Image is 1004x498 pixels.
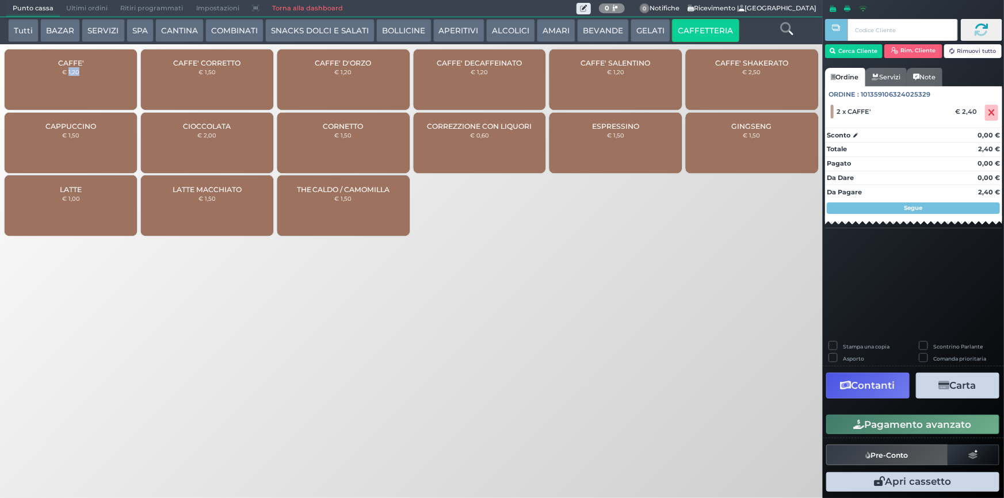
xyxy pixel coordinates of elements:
[631,19,670,42] button: GELATI
[715,59,788,67] span: CAFFE' SHAKERATO
[826,415,999,434] button: Pagamento avanzato
[826,373,910,399] button: Contanti
[376,19,431,42] button: BOLLICINE
[8,19,39,42] button: Tutti
[205,19,264,42] button: COMBINATI
[884,44,942,58] button: Rim. Cliente
[916,373,999,399] button: Carta
[198,68,216,75] small: € 1,50
[183,122,231,131] span: CIOCCOLATA
[45,122,96,131] span: CAPPUCCINO
[865,68,907,86] a: Servizi
[825,44,883,58] button: Cerca Cliente
[323,122,364,131] span: CORNETTO
[127,19,154,42] button: SPA
[827,159,851,167] strong: Pagato
[60,185,82,194] span: LATTE
[577,19,629,42] button: BEVANDE
[732,122,772,131] span: GINGSENG
[58,59,84,67] span: CAFFE'
[907,68,942,86] a: Note
[944,44,1002,58] button: Rimuovi tutto
[934,343,983,350] label: Scontrino Parlante
[40,19,80,42] button: BAZAR
[592,122,639,131] span: ESPRESSINO
[827,131,850,140] strong: Sconto
[315,59,372,67] span: CAFFE' D'ORZO
[335,195,352,202] small: € 1,50
[486,19,535,42] button: ALCOLICI
[861,90,931,99] span: 101359106324025329
[607,132,624,139] small: € 1,50
[934,355,987,362] label: Comanda prioritaria
[978,131,1000,139] strong: 0,00 €
[640,3,650,14] span: 0
[848,19,957,41] input: Codice Cliente
[829,90,860,99] span: Ordine :
[826,445,948,465] button: Pre-Conto
[198,195,216,202] small: € 1,50
[843,355,864,362] label: Asporto
[978,174,1000,182] strong: 0,00 €
[297,185,390,194] span: THE CALDO / CAMOMILLA
[743,132,761,139] small: € 1,50
[190,1,246,17] span: Impostazioni
[114,1,189,17] span: Ritiri programmati
[953,108,983,116] div: € 2,40
[197,132,216,139] small: € 2,00
[60,1,114,17] span: Ultimi ordini
[978,188,1000,196] strong: 2,40 €
[605,4,609,12] b: 0
[155,19,204,42] button: CANTINA
[827,188,862,196] strong: Da Pagare
[978,159,1000,167] strong: 0,00 €
[265,19,375,42] button: SNACKS DOLCI E SALATI
[437,59,522,67] span: CAFFE' DECAFFEINATO
[62,195,80,202] small: € 1,00
[82,19,124,42] button: SERVIZI
[837,108,871,116] span: 2 x CAFFE'
[537,19,575,42] button: AMARI
[62,132,79,139] small: € 1,50
[335,68,352,75] small: € 1,20
[173,185,242,194] span: LATTE MACCHIATO
[433,19,484,42] button: APERITIVI
[825,68,865,86] a: Ordine
[335,132,352,139] small: € 1,50
[827,174,854,182] strong: Da Dare
[843,343,890,350] label: Stampa una copia
[266,1,349,17] a: Torna alla dashboard
[607,68,624,75] small: € 1,20
[427,122,532,131] span: CORREZZIONE CON LIQUORI
[6,1,60,17] span: Punto cassa
[826,472,999,492] button: Apri cassetto
[471,68,488,75] small: € 1,20
[581,59,651,67] span: CAFFE' SALENTINO
[62,68,79,75] small: € 1,20
[827,145,847,153] strong: Totale
[173,59,240,67] span: CAFFE' CORRETTO
[978,145,1000,153] strong: 2,40 €
[743,68,761,75] small: € 2,50
[470,132,489,139] small: € 0,60
[904,204,923,212] strong: Segue
[672,19,739,42] button: CAFFETTERIA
